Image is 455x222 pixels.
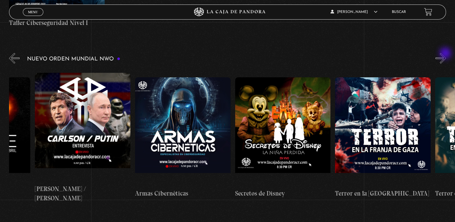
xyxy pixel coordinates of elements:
h4: Taller Ciberseguridad Nivel I [9,18,105,28]
button: Previous [9,53,20,63]
a: Buscar [392,10,406,14]
h3: Nuevo Orden Mundial NWO [27,56,120,62]
a: Armas Cibernéticas [135,68,231,208]
h4: Terror en la [GEOGRAPHIC_DATA] [335,189,431,198]
a: Secretos de Disney [235,68,331,208]
a: Terror en la [GEOGRAPHIC_DATA] [335,68,431,208]
a: [PERSON_NAME] / [PERSON_NAME] [35,68,131,208]
h4: Secretos de Disney [235,189,331,198]
a: View your shopping cart [424,8,432,16]
span: Menu [28,10,38,14]
h4: Armas Cibernéticas [135,189,231,198]
span: Cerrar [26,15,40,20]
h4: [PERSON_NAME] / [PERSON_NAME] [35,184,131,203]
button: Next [435,53,446,63]
span: [PERSON_NAME] [330,10,377,14]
